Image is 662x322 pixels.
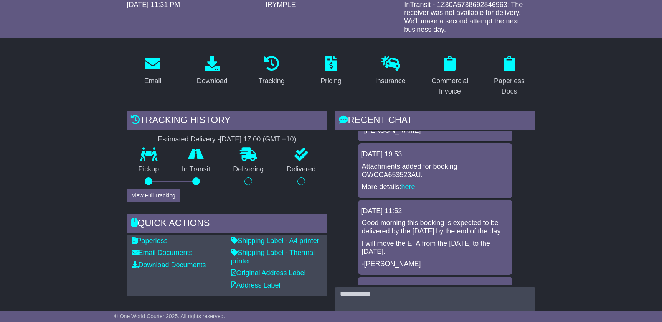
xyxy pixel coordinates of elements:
p: Good morning this booking is expected to be delivered by the [DATE] by the end of the day. [362,219,508,235]
a: Original Address Label [231,269,306,277]
div: Pricing [320,76,342,86]
a: Address Label [231,281,281,289]
div: Email [144,76,161,86]
div: Tracking [258,76,284,86]
a: here [401,183,415,191]
div: Insurance [375,76,406,86]
p: In Transit [170,165,222,174]
p: -[PERSON_NAME] [362,260,508,268]
div: [DATE] 12:36 [361,284,509,292]
div: Commercial Invoice [429,76,471,97]
a: Shipping Label - A4 printer [231,237,319,245]
p: More details: . [362,183,508,191]
div: [DATE] 17:00 (GMT +10) [220,135,296,144]
p: Attachments added for booking OWCCA653523AU. [362,163,508,179]
div: [DATE] 11:52 [361,207,509,215]
p: Pickup [127,165,171,174]
a: Insurance [370,53,411,89]
a: Email [139,53,166,89]
a: Download [192,53,233,89]
a: Pricing [315,53,347,89]
span: [DATE] 11:31 PM [127,1,180,8]
div: [DATE] 19:53 [361,150,509,159]
a: Commercial Invoice [424,53,476,99]
button: View Full Tracking [127,189,180,202]
div: Estimated Delivery - [127,135,327,144]
div: RECENT CHAT [335,111,535,131]
span: © One World Courier 2025. All rights reserved. [114,313,225,319]
a: Shipping Label - Thermal printer [231,249,315,265]
div: Quick Actions [127,214,327,235]
p: I will move the ETA from the [DATE] to the [DATE]. [362,240,508,256]
span: IRYMPLE [266,1,296,8]
a: Tracking [253,53,289,89]
a: Paperless Docs [484,53,535,99]
a: Paperless [132,237,168,245]
a: Download Documents [132,261,206,269]
div: Tracking history [127,111,327,131]
p: Delivering [222,165,276,174]
p: Delivered [275,165,327,174]
div: Paperless Docs [489,76,530,97]
div: Download [197,76,228,86]
a: Email Documents [132,249,193,256]
span: InTransit - 1Z30A5738692846963: The receiver was not available for delivery. We'll make a second ... [404,1,523,33]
